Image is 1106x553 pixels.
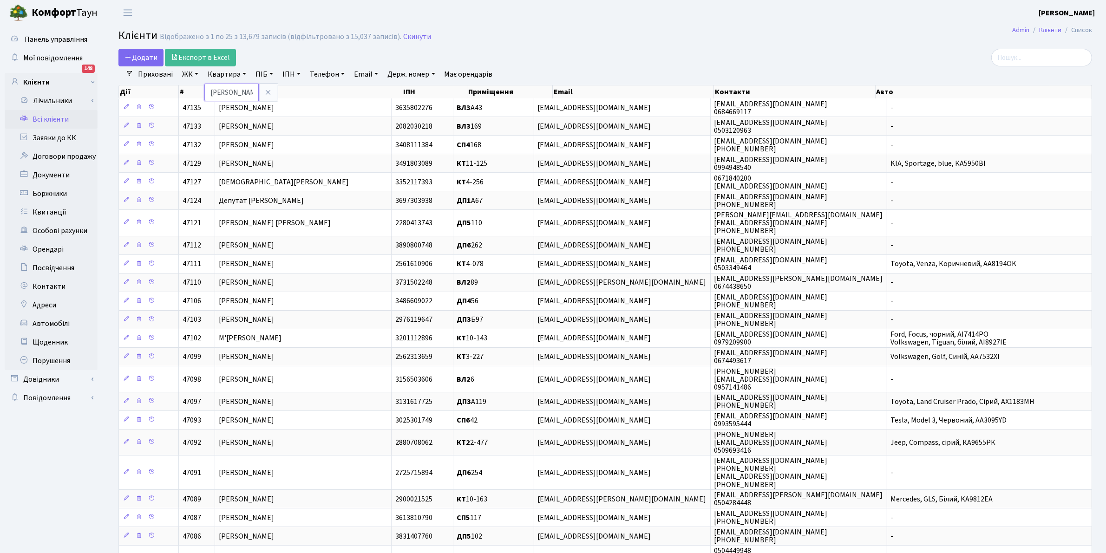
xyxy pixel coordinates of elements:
span: Toyota, Land Cruiser Prado, Сірий, АХ1183MH [891,397,1035,407]
span: 47087 [183,513,201,523]
nav: breadcrumb [998,20,1106,40]
span: [EMAIL_ADDRESS][DOMAIN_NAME] 0503120963 [714,117,828,136]
span: - [891,218,894,228]
span: [EMAIL_ADDRESS][DOMAIN_NAME] [PHONE_NUMBER] [714,527,828,545]
span: - [891,177,894,187]
span: [PERSON_NAME] [219,103,274,113]
th: Авто [876,85,1093,98]
span: 47093 [183,415,201,425]
span: [EMAIL_ADDRESS][DOMAIN_NAME] [538,397,651,407]
span: 47110 [183,278,201,288]
span: 2725715894 [395,468,432,478]
span: А67 [457,195,483,206]
span: 2-477 [457,437,488,448]
span: [EMAIL_ADDRESS][DOMAIN_NAME] 0684669117 [714,99,828,117]
b: ДП4 [457,296,471,306]
span: 3731502248 [395,278,432,288]
span: [PERSON_NAME] [219,437,274,448]
span: 47099 [183,352,201,362]
span: 47133 [183,121,201,131]
span: - [891,140,894,150]
span: [DEMOGRAPHIC_DATA][PERSON_NAME] [219,177,349,187]
th: Email [553,85,714,98]
span: [EMAIL_ADDRESS][DOMAIN_NAME] [PHONE_NUMBER] [EMAIL_ADDRESS][DOMAIN_NAME] [PHONE_NUMBER] [714,455,828,489]
th: # [179,85,217,98]
span: - [891,513,894,523]
span: [PHONE_NUMBER] [EMAIL_ADDRESS][DOMAIN_NAME] 0957141486 [714,366,828,392]
span: - [891,241,894,251]
span: 3131617725 [395,397,432,407]
span: - [891,315,894,325]
span: - [891,531,894,541]
b: СП5 [457,513,471,523]
span: 2900021525 [395,494,432,504]
b: ВЛ3 [457,103,471,113]
span: [EMAIL_ADDRESS][DOMAIN_NAME] [PHONE_NUMBER] [714,508,828,527]
b: ДП5 [457,531,471,541]
a: Лічильники [11,91,98,110]
span: А43 [457,103,483,113]
span: 6 [457,374,475,384]
span: [EMAIL_ADDRESS][DOMAIN_NAME] [538,259,651,269]
span: [EMAIL_ADDRESS][DOMAIN_NAME] [538,333,651,344]
span: [PERSON_NAME] [219,278,274,288]
span: 3408111384 [395,140,432,150]
span: Ford, Focus, чорний, АІ7414РО Volkswagen, Tiguan, білий, AI8927IE [891,329,1007,347]
span: [EMAIL_ADDRESS][DOMAIN_NAME] [PHONE_NUMBER] [714,192,828,210]
span: [EMAIL_ADDRESS][DOMAIN_NAME] 0503349464 [714,255,828,273]
span: 2082030218 [395,121,432,131]
a: Email [350,66,382,82]
b: КТ [457,177,466,187]
span: [EMAIL_ADDRESS][PERSON_NAME][DOMAIN_NAME] [538,278,707,288]
a: Квартира [204,66,250,82]
span: 3613810790 [395,513,432,523]
a: Квитанції [5,203,98,221]
span: Jeep, Compass, сірий, КА9655РК [891,437,996,448]
span: 254 [457,468,483,478]
span: Додати [124,52,157,63]
span: 47106 [183,296,201,306]
a: Панель управління [5,30,98,49]
a: Довідники [5,370,98,389]
span: 2561610906 [395,259,432,269]
a: Має орендарів [441,66,497,82]
input: Пошук... [991,49,1092,66]
span: [EMAIL_ADDRESS][DOMAIN_NAME] [538,437,651,448]
span: [EMAIL_ADDRESS][PERSON_NAME][DOMAIN_NAME] 0674438650 [714,273,883,292]
a: Скинути [403,33,431,41]
th: Приміщення [467,85,553,98]
span: 2976119647 [395,315,432,325]
span: [PERSON_NAME] [219,121,274,131]
a: Держ. номер [384,66,438,82]
a: Адреси [5,296,98,314]
a: Орендарі [5,240,98,259]
span: [EMAIL_ADDRESS][DOMAIN_NAME] [538,195,651,206]
span: [EMAIL_ADDRESS][DOMAIN_NAME] [538,315,651,325]
a: Автомобілі [5,314,98,333]
a: Документи [5,166,98,184]
span: 47129 [183,158,201,169]
th: ПІБ [217,85,403,98]
span: Мої повідомлення [23,53,83,63]
span: [EMAIL_ADDRESS][DOMAIN_NAME] [538,121,651,131]
span: 47111 [183,259,201,269]
span: 3201112896 [395,333,432,344]
span: [EMAIL_ADDRESS][DOMAIN_NAME] [PHONE_NUMBER] [714,292,828,310]
a: Приховані [134,66,177,82]
span: Volkswagen, Golf, Синій, AA7532XI [891,352,1000,362]
a: Мої повідомлення148 [5,49,98,67]
span: - [891,374,894,384]
span: [PERSON_NAME] [219,259,274,269]
span: Депутат [PERSON_NAME] [219,195,304,206]
span: Клієнти [118,27,157,44]
span: [PERSON_NAME] [PERSON_NAME] [219,218,331,228]
span: - [891,278,894,288]
span: - [891,121,894,131]
span: 47132 [183,140,201,150]
button: Переключити навігацію [116,5,139,20]
b: КТ [457,158,466,169]
span: - [891,468,894,478]
span: [EMAIL_ADDRESS][DOMAIN_NAME] [538,415,651,425]
span: [EMAIL_ADDRESS][DOMAIN_NAME] [538,218,651,228]
span: KIA, Sportage, blue, КА5950ВІ [891,158,986,169]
